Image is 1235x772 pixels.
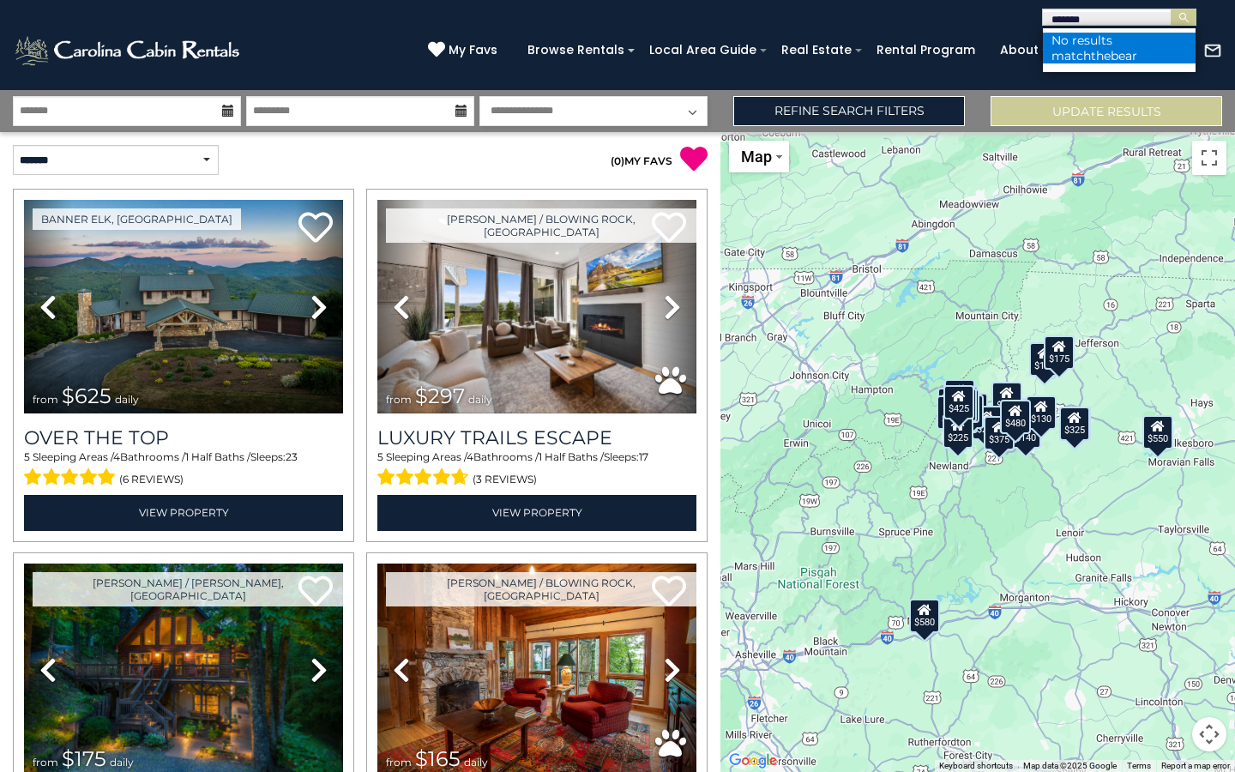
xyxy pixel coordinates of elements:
[33,572,343,606] a: [PERSON_NAME] / [PERSON_NAME], [GEOGRAPHIC_DATA]
[611,154,624,167] span: ( )
[1044,335,1075,370] div: $175
[13,33,244,68] img: White-1-2.png
[741,148,772,166] span: Map
[614,154,621,167] span: 0
[639,450,648,463] span: 17
[1203,41,1222,60] img: mail-regular-white.png
[377,449,696,491] div: Sleeping Areas / Bathrooms / Sleeps:
[937,395,967,430] div: $230
[519,37,633,63] a: Browse Rentals
[377,426,696,449] a: Luxury Trails Escape
[33,756,58,769] span: from
[972,406,1003,440] div: $230
[868,37,984,63] a: Rental Program
[1192,141,1226,175] button: Toggle fullscreen view
[1127,761,1151,770] a: Terms (opens in new tab)
[386,208,696,243] a: [PERSON_NAME] / Blowing Rock, [GEOGRAPHIC_DATA]
[984,416,1015,450] div: $375
[939,760,1013,772] button: Keyboard shortcuts
[991,37,1047,63] a: About
[119,468,184,491] span: (6 reviews)
[729,141,789,172] button: Change map style
[415,383,465,408] span: $297
[991,96,1222,126] button: Update Results
[386,756,412,769] span: from
[1142,415,1173,449] div: $550
[641,37,765,63] a: Local Area Guide
[773,37,860,63] a: Real Estate
[33,208,241,230] a: Banner Elk, [GEOGRAPHIC_DATA]
[185,450,250,463] span: 1 Half Baths /
[24,200,343,413] img: thumbnail_167153549.jpeg
[944,379,975,413] div: $125
[377,200,696,413] img: thumbnail_168695581.jpeg
[24,450,30,463] span: 5
[62,746,106,771] span: $175
[62,383,111,408] span: $625
[428,41,502,60] a: My Favs
[991,382,1022,416] div: $349
[1029,342,1060,377] div: $175
[24,426,343,449] a: Over The Top
[113,450,120,463] span: 4
[1091,48,1137,63] span: thebear
[733,96,965,126] a: Refine Search Filters
[24,449,343,491] div: Sleeping Areas / Bathrooms / Sleeps:
[539,450,604,463] span: 1 Half Baths /
[1026,395,1057,430] div: $130
[1161,761,1230,770] a: Report a map error
[386,572,696,606] a: [PERSON_NAME] / Blowing Rock, [GEOGRAPHIC_DATA]
[943,385,974,419] div: $425
[33,393,58,406] span: from
[468,393,492,406] span: daily
[286,450,298,463] span: 23
[298,210,333,247] a: Add to favorites
[1043,33,1196,63] li: No results match
[473,468,537,491] span: (3 reviews)
[110,756,134,769] span: daily
[1023,761,1117,770] span: Map data ©2025 Google
[467,450,473,463] span: 4
[377,450,383,463] span: 5
[611,154,672,167] a: (0)MY FAVS
[725,750,781,772] img: Google
[464,756,488,769] span: daily
[386,393,412,406] span: from
[909,599,940,633] div: $580
[1192,717,1226,751] button: Map camera controls
[449,41,497,59] span: My Favs
[415,746,461,771] span: $165
[377,495,696,530] a: View Property
[24,495,343,530] a: View Property
[943,414,973,449] div: $225
[725,750,781,772] a: Open this area in Google Maps (opens a new window)
[115,393,139,406] span: daily
[1059,407,1090,441] div: $325
[1000,400,1031,434] div: $480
